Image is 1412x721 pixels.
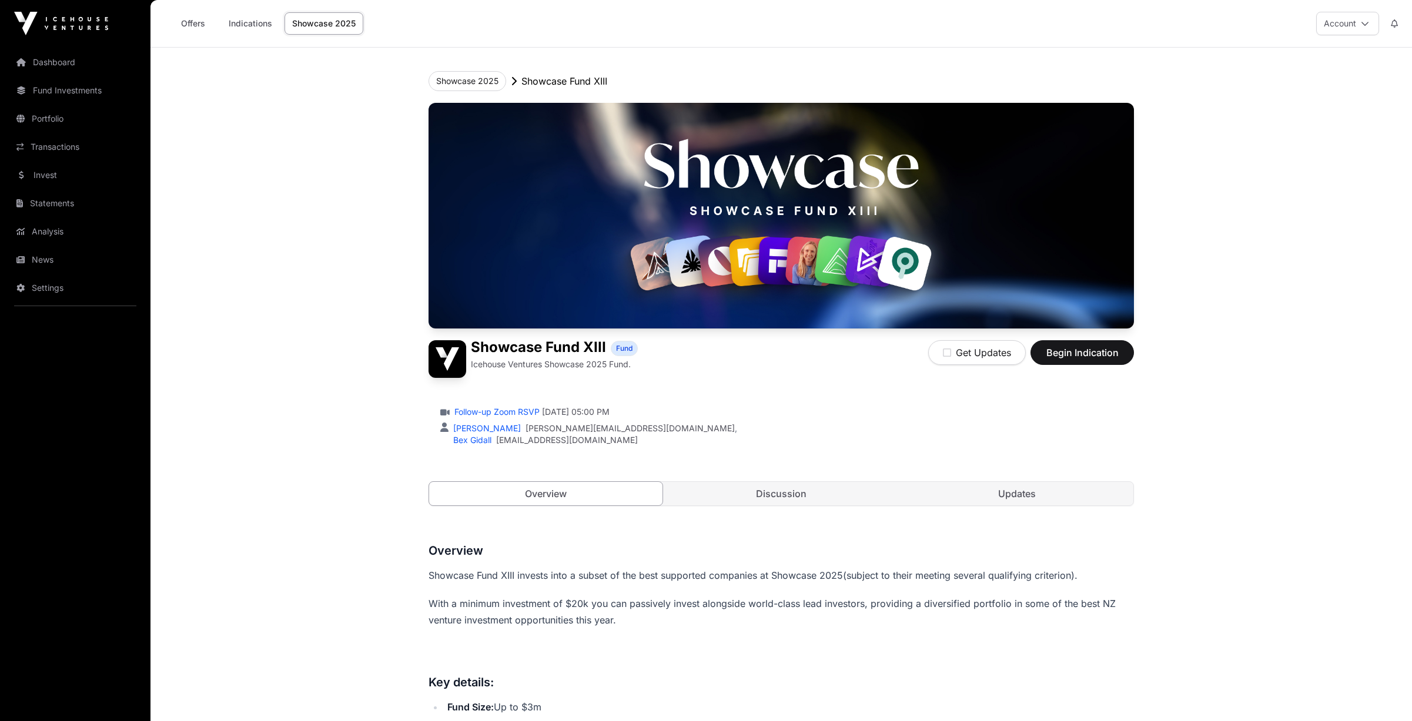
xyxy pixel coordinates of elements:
a: [EMAIL_ADDRESS][DOMAIN_NAME] [496,434,638,446]
a: Showcase 2025 [285,12,363,35]
span: Showcase Fund XIII invests into a subset of the best supported companies at Showcase 2025 [429,569,843,581]
iframe: Chat Widget [1353,665,1412,721]
a: Dashboard [9,49,141,75]
a: [PERSON_NAME] [451,423,521,433]
a: Overview [429,481,663,506]
span: Begin Indication [1045,346,1119,360]
a: Begin Indication [1030,352,1134,364]
button: Begin Indication [1030,340,1134,365]
a: News [9,247,141,273]
a: Discussion [665,482,898,505]
a: Portfolio [9,106,141,132]
img: Icehouse Ventures Logo [14,12,108,35]
a: Offers [169,12,216,35]
p: Icehouse Ventures Showcase 2025 Fund. [471,358,631,370]
a: Updates [900,482,1133,505]
strong: Fund Size: [447,701,494,713]
a: Invest [9,162,141,188]
li: Up to $3m [444,699,1134,715]
a: Follow-up Zoom RSVP [452,406,540,418]
a: Analysis [9,219,141,244]
a: Fund Investments [9,78,141,103]
button: Account [1316,12,1379,35]
p: Showcase Fund XIII [521,74,607,88]
img: Showcase Fund XIII [429,340,466,378]
button: Showcase 2025 [429,71,506,91]
p: (subject to their meeting several qualifying criterion). [429,567,1134,583]
div: , [451,422,737,434]
span: [DATE] 05:00 PM [542,406,610,418]
a: Indications [221,12,280,35]
h3: Overview [429,541,1134,560]
nav: Tabs [429,482,1133,505]
h3: Key details: [429,673,1134,692]
img: Showcase Fund XIII [429,103,1134,328]
p: With a minimum investment of $20k you can passively invest alongside world-class lead investors, ... [429,595,1134,628]
button: Get Updates [928,340,1026,365]
a: Settings [9,275,141,301]
a: [PERSON_NAME][EMAIL_ADDRESS][DOMAIN_NAME] [526,422,735,434]
h1: Showcase Fund XIII [471,340,606,356]
a: Transactions [9,134,141,160]
a: Bex Gidall [451,435,491,445]
span: Fund [616,344,633,353]
a: Statements [9,190,141,216]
